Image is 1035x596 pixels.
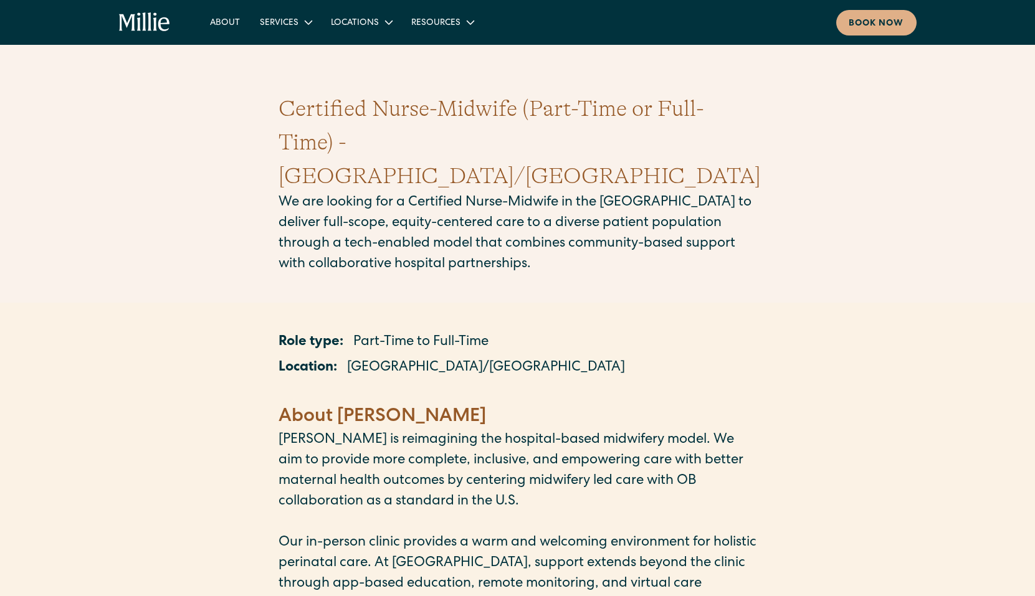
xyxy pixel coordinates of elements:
[279,430,757,513] p: [PERSON_NAME] is reimagining the hospital-based midwifery model. We aim to provide more complete,...
[279,408,486,427] strong: About [PERSON_NAME]
[279,193,757,275] p: We are looking for a Certified Nurse-Midwife in the [GEOGRAPHIC_DATA] to deliver full-scope, equi...
[347,358,625,379] p: [GEOGRAPHIC_DATA]/[GEOGRAPHIC_DATA]
[200,12,250,32] a: About
[119,12,171,32] a: home
[279,358,337,379] p: Location:
[849,17,904,31] div: Book now
[279,333,343,353] p: Role type:
[279,92,757,193] h1: Certified Nurse-Midwife (Part-Time or Full-Time) - [GEOGRAPHIC_DATA]/[GEOGRAPHIC_DATA]
[836,10,917,35] a: Book now
[331,17,379,30] div: Locations
[260,17,298,30] div: Services
[279,513,757,533] p: ‍
[353,333,489,353] p: Part-Time to Full-Time
[250,12,321,32] div: Services
[321,12,401,32] div: Locations
[279,384,757,404] p: ‍
[411,17,460,30] div: Resources
[401,12,483,32] div: Resources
